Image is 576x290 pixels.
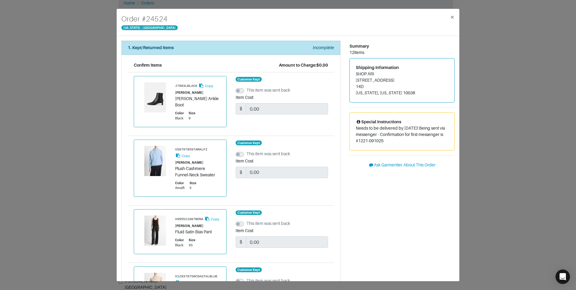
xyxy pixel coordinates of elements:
[140,216,170,246] img: Product
[246,278,290,284] label: This item was sent back
[175,238,184,243] div: Color
[205,84,213,88] small: Copy
[175,217,203,221] small: V995521907BONA
[175,116,184,121] div: Black
[236,228,253,234] label: Item Cost
[356,125,448,144] p: Needs to be delivered by [DATE]! Being sent via messenger - Confirmation for first messenger is #...
[175,185,185,191] div: Amalfi
[356,71,448,96] address: SHOP ARI [STREET_ADDRESS] 14D [US_STATE], [US_STATE] 10038
[236,94,253,101] label: Item Cost
[236,267,262,272] span: Customer Kept
[128,45,174,50] strong: 1. Kept/Returned Items
[140,146,170,176] img: Product
[175,111,184,116] div: Color
[236,236,246,248] span: $
[246,220,290,227] label: This item was sent back
[279,62,328,68] div: Amount to Charge: $0.00
[175,152,190,159] button: Copy
[236,210,262,215] span: Customer Kept
[236,103,246,115] span: $
[140,82,170,112] img: Product
[236,167,246,178] span: $
[198,82,214,89] button: Copy
[175,96,220,108] div: [PERSON_NAME] Ankle Boot
[356,65,399,70] span: Shipping Information
[175,91,203,94] small: [PERSON_NAME]
[556,270,570,284] div: Open Intercom Messenger
[121,14,178,24] h4: Order # 24524
[134,62,162,68] div: Confirm Items
[182,154,190,158] small: Copy
[175,181,185,186] div: Color
[175,224,203,228] small: [PERSON_NAME]
[204,216,220,222] button: Copy
[236,158,253,164] label: Item Cost
[189,181,196,186] div: Size
[189,243,195,248] div: XS
[349,43,455,49] div: Summary
[445,9,459,26] button: Close
[182,281,190,285] small: Copy
[175,148,207,151] small: VS87978597AMALFI
[175,279,190,286] button: Copy
[356,119,401,124] span: Special Instructions
[175,165,220,178] div: Plush Cashmere Funnel-Neck Sweater
[211,217,219,221] small: Copy
[450,13,455,21] span: ×
[236,77,262,82] span: Customer Kept
[175,243,184,248] div: Black
[246,87,290,93] label: This item was sent back
[189,238,195,243] div: Size
[175,275,218,278] small: V129379750COASTALBLUE
[189,185,196,191] div: S
[349,160,455,170] button: Ask Garmentier About This Order
[121,25,178,30] span: [US_STATE] - [GEOGRAPHIC_DATA]
[189,116,195,121] div: 9
[246,151,290,157] label: This item was sent back
[175,229,220,235] div: Fluid Satin Bias Pant
[349,49,455,56] div: 12 items
[175,84,197,88] small: J7003LBLACK
[236,140,262,145] span: Customer Kept
[313,45,334,50] em: Incomplete
[189,111,195,116] div: Size
[175,161,203,164] small: [PERSON_NAME]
